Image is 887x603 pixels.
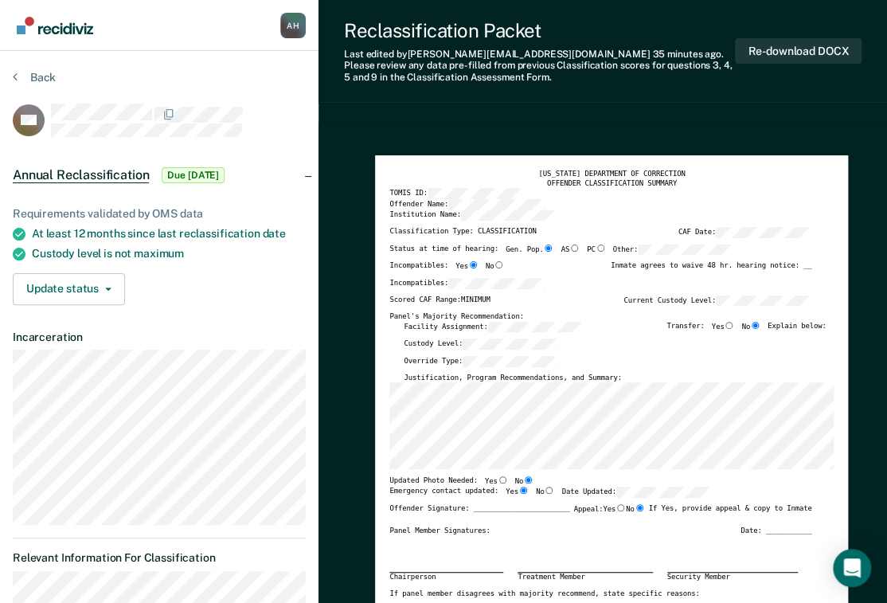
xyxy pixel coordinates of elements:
label: Yes [603,504,626,515]
label: Yes [485,476,508,487]
div: Transfer: Explain below: [666,322,826,339]
input: Offender Name: [448,199,545,210]
label: Yes [712,322,735,333]
label: No [626,504,645,515]
input: AS [569,245,580,252]
label: Date Updated: [561,487,712,498]
button: Profile dropdown button [280,13,306,38]
input: CAF Date: [716,227,812,238]
label: CAF Date: [678,227,812,238]
input: No [494,261,504,268]
input: No [750,322,760,329]
div: Chairperson [389,572,503,582]
span: 35 minutes ago [652,49,721,60]
div: Date: ___________ [740,527,811,536]
img: Recidiviz [17,17,93,34]
span: Due [DATE] [162,167,225,183]
input: Current Custody Level: [716,296,812,307]
div: At least 12 months since last reclassification [32,227,306,241]
label: Current Custody Level: [623,296,811,307]
div: Security Member [667,572,798,582]
input: No [523,476,533,484]
input: Date Updated: [616,487,713,498]
label: No [486,261,505,272]
input: Override Type: [463,356,559,367]
label: Custody Level: [404,339,558,350]
div: Open Intercom Messenger [833,549,871,587]
input: Incompatibles: [448,278,545,289]
div: Incompatibles: [389,261,504,278]
label: TOMIS ID: [389,188,523,199]
label: Yes [455,261,479,272]
span: Annual Reclassification [13,167,149,183]
div: Panel Member Signatures: [389,527,490,536]
input: No [544,487,554,494]
label: No [741,322,760,333]
dt: Relevant Information For Classification [13,551,306,565]
label: No [515,476,534,487]
dt: Incarceration [13,331,306,344]
input: Yes [724,322,734,329]
label: Facility Assignment: [404,322,584,333]
input: Yes [518,487,529,494]
input: Yes [615,504,626,511]
div: Last edited by [PERSON_NAME][EMAIL_ADDRESS][DOMAIN_NAME] . Please review any data pre-filled from... [344,49,735,83]
span: date [262,227,285,240]
input: TOMIS ID: [428,188,524,199]
label: PC [587,245,606,256]
label: Override Type: [404,356,558,367]
button: Back [13,70,56,84]
div: Inmate agrees to waive 48 hr. hearing notice: __ [611,261,811,278]
div: Status at time of hearing: [389,245,733,262]
label: AS [561,245,580,256]
div: Requirements validated by OMS data [13,207,306,221]
label: Offender Name: [389,199,544,210]
label: Other: [613,245,734,256]
input: Custody Level: [463,339,559,350]
label: No [536,487,555,498]
input: PC [596,245,606,252]
input: Institution Name: [461,210,557,221]
input: Facility Assignment: [488,322,584,333]
div: Treatment Member [518,572,652,582]
div: Panel's Majority Recommendation: [389,312,811,322]
label: Yes [506,487,529,498]
div: Emergency contact updated: [389,487,712,504]
label: Appeal: [573,504,644,521]
label: Gen. Pop. [506,245,553,256]
label: Justification, Program Recommendations, and Summary: [404,374,621,383]
div: OFFENDER CLASSIFICATION SUMMARY [389,179,834,189]
input: Gen. Pop. [543,245,553,252]
span: maximum [134,247,184,260]
div: Custody level is not [32,247,306,260]
input: Yes [468,261,479,268]
div: A H [280,13,306,38]
button: Re-download DOCX [735,38,862,65]
label: If panel member disagrees with majority recommend, state specific reasons: [389,589,699,599]
input: Yes [498,476,508,484]
button: Update status [13,273,125,305]
div: Offender Signature: _______________________ If Yes, provide appeal & copy to Inmate [389,504,811,527]
label: Classification Type: CLASSIFICATION [389,227,536,238]
div: Updated Photo Needed: [389,476,533,487]
label: Institution Name: [389,210,557,221]
div: Reclassification Packet [344,19,735,42]
input: No [635,504,645,511]
label: Incompatibles: [389,278,544,289]
div: [US_STATE] DEPARTMENT OF CORRECTION [389,170,834,179]
label: Scored CAF Range: MINIMUM [389,296,490,307]
input: Other: [638,245,734,256]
